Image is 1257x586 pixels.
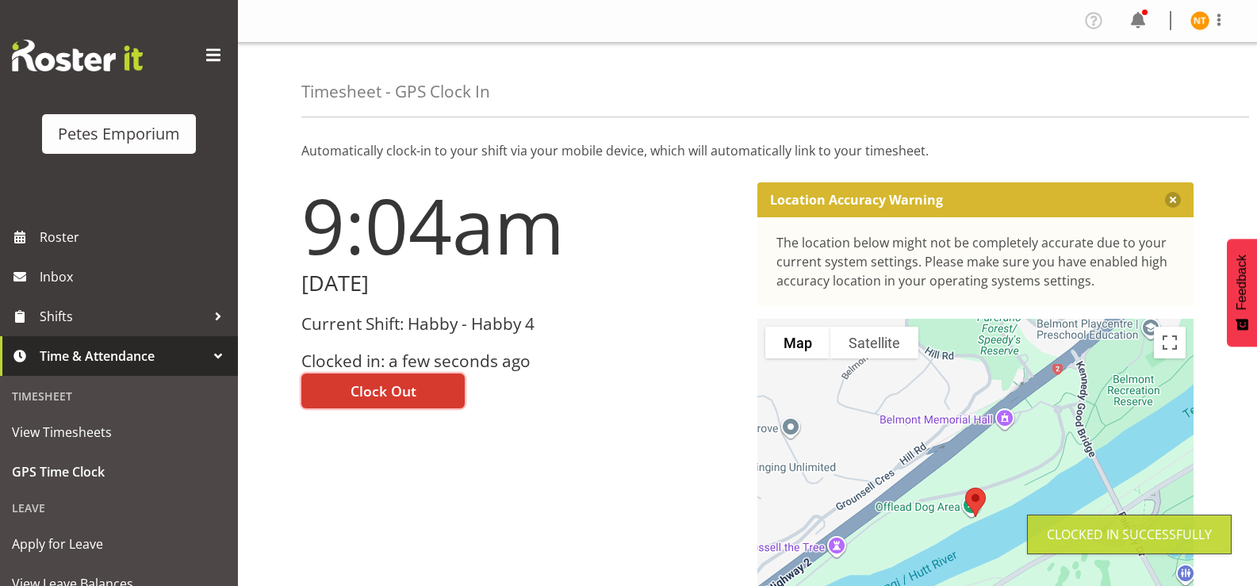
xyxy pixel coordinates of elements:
div: Clocked in Successfully [1047,525,1212,544]
img: Rosterit website logo [12,40,143,71]
button: Show satellite imagery [830,327,918,358]
a: View Timesheets [4,412,234,452]
span: Inbox [40,265,230,289]
div: Petes Emporium [58,122,180,146]
button: Close message [1165,192,1181,208]
img: nicole-thomson8388.jpg [1190,11,1209,30]
p: Location Accuracy Warning [770,192,943,208]
button: Show street map [765,327,830,358]
h3: Clocked in: a few seconds ago [301,352,738,370]
span: Clock Out [351,381,416,401]
div: The location below might not be completely accurate due to your current system settings. Please m... [776,233,1175,290]
button: Toggle fullscreen view [1154,327,1186,358]
h1: 9:04am [301,182,738,268]
h3: Current Shift: Habby - Habby 4 [301,315,738,333]
a: GPS Time Clock [4,452,234,492]
button: Clock Out [301,373,465,408]
p: Automatically clock-in to your shift via your mobile device, which will automatically link to you... [301,141,1194,160]
h4: Timesheet - GPS Clock In [301,82,490,101]
div: Timesheet [4,380,234,412]
span: Time & Attendance [40,344,206,368]
span: View Timesheets [12,420,226,444]
button: Feedback - Show survey [1227,239,1257,347]
div: Leave [4,492,234,524]
span: Feedback [1235,255,1249,310]
span: GPS Time Clock [12,460,226,484]
span: Apply for Leave [12,532,226,556]
a: Apply for Leave [4,524,234,564]
span: Roster [40,225,230,249]
h2: [DATE] [301,271,738,296]
span: Shifts [40,304,206,328]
